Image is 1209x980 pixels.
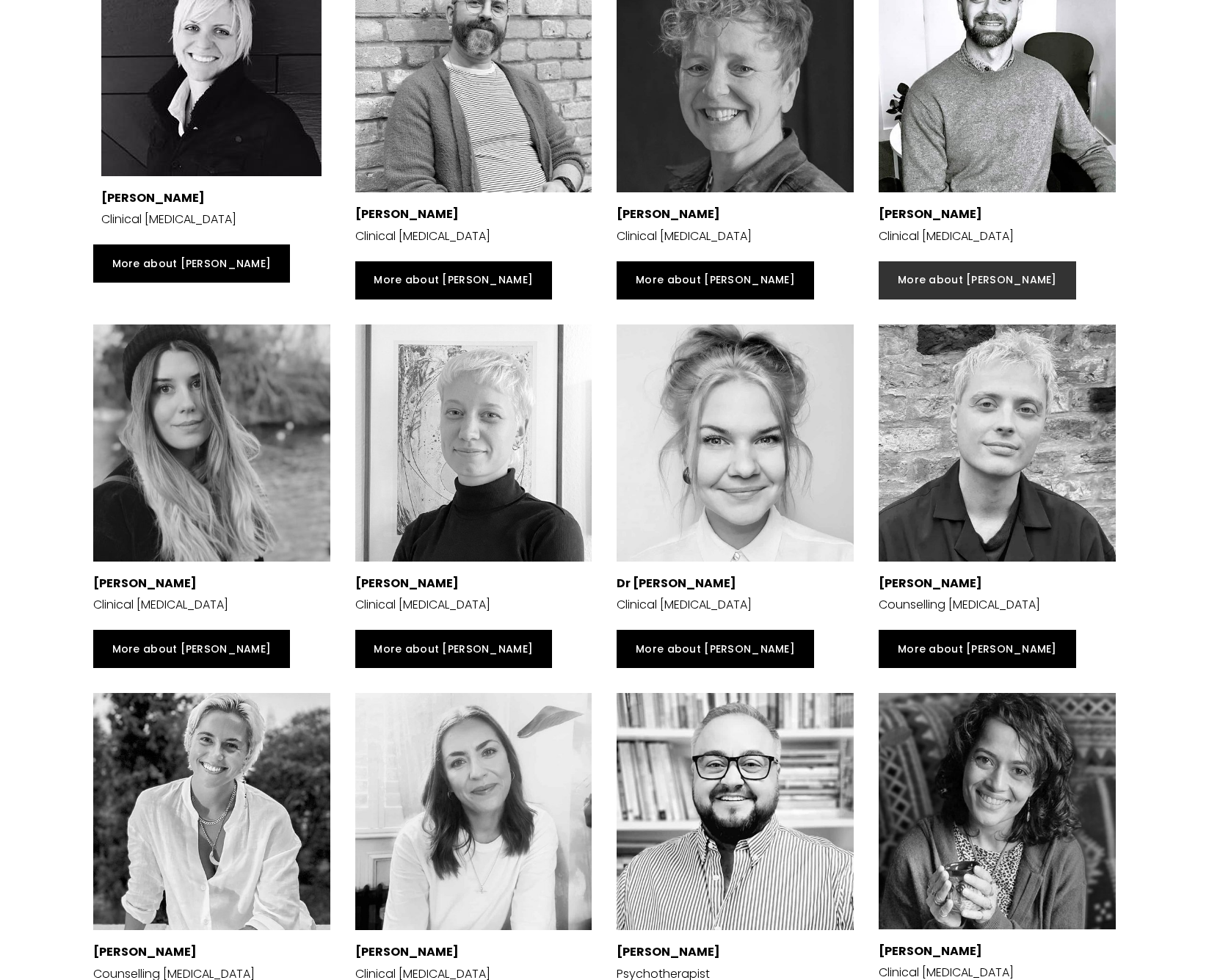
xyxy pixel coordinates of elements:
[879,261,1075,300] a: More about [PERSON_NAME]
[355,942,592,963] p: [PERSON_NAME]
[617,261,813,300] a: More about [PERSON_NAME]
[879,630,1075,668] a: More about [PERSON_NAME]
[101,188,322,209] p: [PERSON_NAME]
[617,942,854,963] p: [PERSON_NAME]
[617,595,854,616] p: Clinical [MEDICAL_DATA]
[93,573,330,595] p: [PERSON_NAME]
[617,226,854,247] p: Clinical [MEDICAL_DATA]
[879,595,1116,616] p: Counselling [MEDICAL_DATA]
[355,573,592,595] p: [PERSON_NAME]
[355,595,592,616] p: Clinical [MEDICAL_DATA]
[617,630,813,668] a: More about [PERSON_NAME]
[93,942,330,963] p: [PERSON_NAME]
[355,204,592,225] p: [PERSON_NAME]
[355,261,552,300] a: More about [PERSON_NAME]
[101,209,322,231] p: Clinical [MEDICAL_DATA]
[93,244,290,283] a: More about [PERSON_NAME]
[355,630,552,668] a: More about [PERSON_NAME]
[879,204,1116,225] p: [PERSON_NAME]
[93,595,330,616] p: Clinical [MEDICAL_DATA]
[617,573,854,595] p: Dr [PERSON_NAME]
[879,226,1116,247] p: Clinical [MEDICAL_DATA]
[879,943,982,959] strong: [PERSON_NAME]
[879,573,1116,595] p: [PERSON_NAME]
[93,630,290,668] a: More about [PERSON_NAME]
[617,204,854,225] p: [PERSON_NAME]
[355,226,592,247] p: Clinical [MEDICAL_DATA]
